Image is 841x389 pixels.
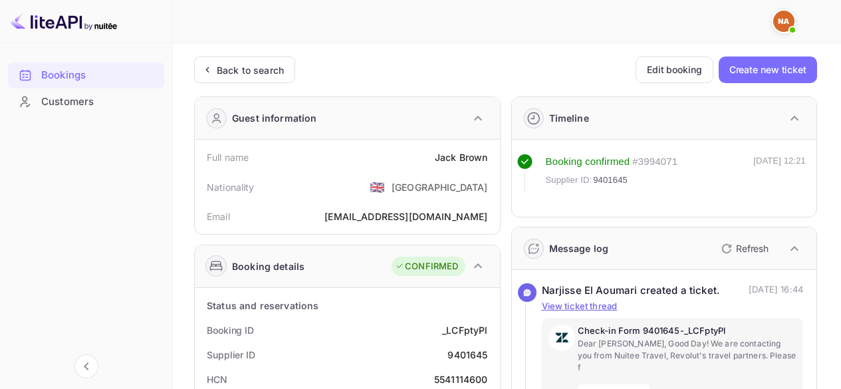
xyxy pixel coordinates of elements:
[749,283,803,299] p: [DATE] 16:44
[434,372,488,386] div: 5541114600
[217,63,284,77] div: Back to search
[546,154,630,170] div: Booking confirmed
[207,348,255,362] div: Supplier ID
[324,209,487,223] div: [EMAIL_ADDRESS][DOMAIN_NAME]
[395,260,458,273] div: CONFIRMED
[593,174,628,187] span: 9401645
[207,209,230,223] div: Email
[207,372,227,386] div: HCN
[549,241,609,255] div: Message log
[546,174,592,187] span: Supplier ID:
[447,348,487,362] div: 9401645
[713,238,774,259] button: Refresh
[8,89,164,115] div: Customers
[8,89,164,114] a: Customers
[549,111,589,125] div: Timeline
[41,94,158,110] div: Customers
[632,154,677,170] div: # 3994071
[207,150,249,164] div: Full name
[74,354,98,378] button: Collapse navigation
[542,300,804,313] p: View ticket thread
[207,299,318,313] div: Status and reservations
[548,324,575,351] img: AwvSTEc2VUhQAAAAAElFTkSuQmCC
[232,111,317,125] div: Guest information
[578,338,797,374] p: Dear [PERSON_NAME], Good Day! We are contacting you from Nuitee Travel, Revolut's travel partners...
[753,154,806,193] div: [DATE] 12:21
[578,324,797,338] p: Check-in Form 9401645-_LCFptyPl
[542,283,721,299] div: Narjisse El Aoumari created a ticket.
[8,63,164,88] div: Bookings
[41,68,158,83] div: Bookings
[736,241,769,255] p: Refresh
[442,323,487,337] div: _LCFptyPl
[207,323,254,337] div: Booking ID
[773,11,794,32] img: Nargisse El Aoumari
[370,175,385,199] span: United States
[207,180,255,194] div: Nationality
[8,63,164,87] a: Bookings
[11,11,117,32] img: LiteAPI logo
[392,180,488,194] div: [GEOGRAPHIC_DATA]
[636,57,713,83] button: Edit booking
[232,259,304,273] div: Booking details
[435,150,488,164] div: Jack Brown
[719,57,817,83] button: Create new ticket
